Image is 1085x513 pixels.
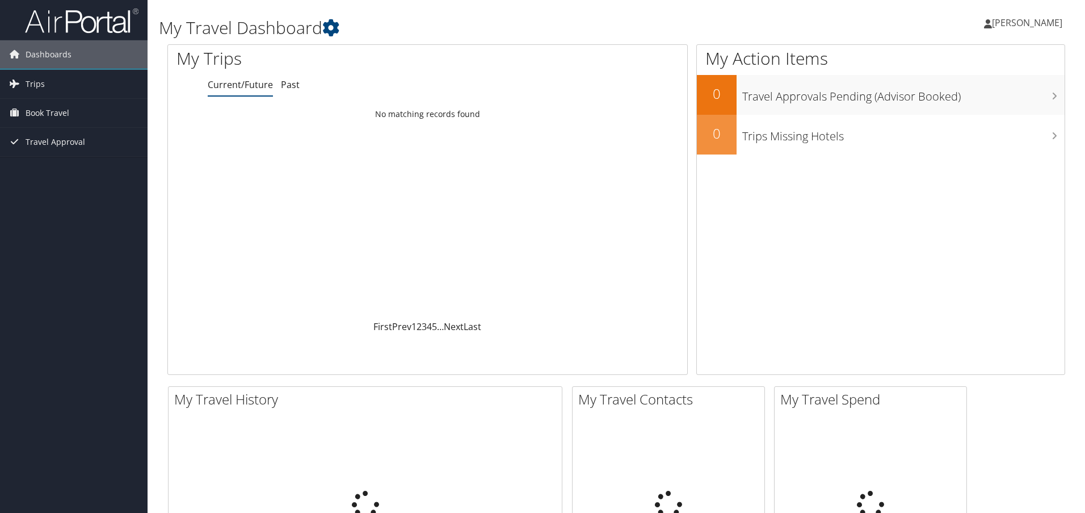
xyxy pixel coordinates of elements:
a: 2 [417,320,422,333]
a: Past [281,78,300,91]
h2: 0 [697,84,737,103]
a: Last [464,320,481,333]
span: Book Travel [26,99,69,127]
h2: 0 [697,124,737,143]
a: 0Trips Missing Hotels [697,115,1065,155]
a: First [373,320,392,333]
span: [PERSON_NAME] [992,16,1062,29]
a: 1 [411,320,417,333]
h2: My Travel Spend [780,390,966,409]
a: Prev [392,320,411,333]
h3: Trips Missing Hotels [742,123,1065,144]
h1: My Travel Dashboard [159,16,769,40]
h1: My Trips [176,47,462,70]
a: 3 [422,320,427,333]
a: Current/Future [208,78,273,91]
h2: My Travel Contacts [578,390,764,409]
span: Trips [26,70,45,98]
h2: My Travel History [174,390,562,409]
a: 4 [427,320,432,333]
h1: My Action Items [697,47,1065,70]
a: 5 [432,320,437,333]
span: Dashboards [26,40,72,69]
a: 0Travel Approvals Pending (Advisor Booked) [697,75,1065,115]
span: … [437,320,444,333]
img: airportal-logo.png [25,7,138,34]
a: Next [444,320,464,333]
span: Travel Approval [26,128,85,156]
td: No matching records found [168,104,687,124]
h3: Travel Approvals Pending (Advisor Booked) [742,83,1065,105]
a: [PERSON_NAME] [984,6,1074,40]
